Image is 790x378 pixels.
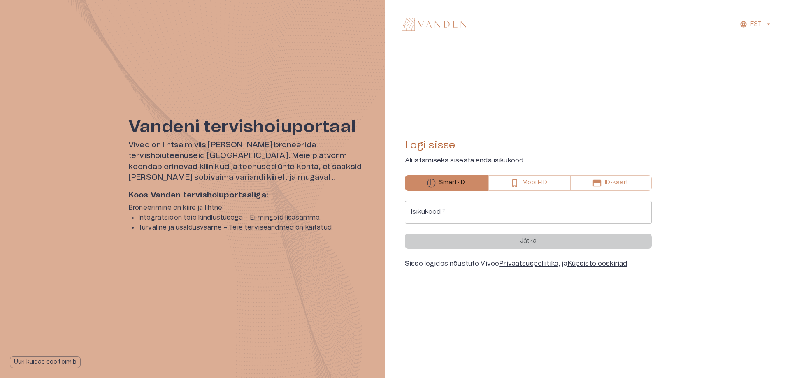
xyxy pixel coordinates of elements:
[739,19,774,30] button: EST
[439,179,465,187] p: Smart-ID
[405,139,652,152] h4: Logi sisse
[405,155,652,165] p: Alustamiseks sisesta enda isikukood.
[726,341,790,364] iframe: Help widget launcher
[750,20,762,29] p: EST
[402,18,466,31] img: Vanden logo
[523,179,547,187] p: Mobiil-ID
[499,260,558,267] a: Privaatsuspoliitika
[405,259,652,269] div: Sisse logides nõustute Viveo , ja
[405,175,488,191] button: Smart-ID
[605,179,628,187] p: ID-kaart
[488,175,570,191] button: Mobiil-ID
[567,260,627,267] a: Küpsiste eeskirjad
[571,175,652,191] button: ID-kaart
[14,358,77,366] p: Uuri kuidas see toimib
[10,356,81,368] button: Uuri kuidas see toimib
